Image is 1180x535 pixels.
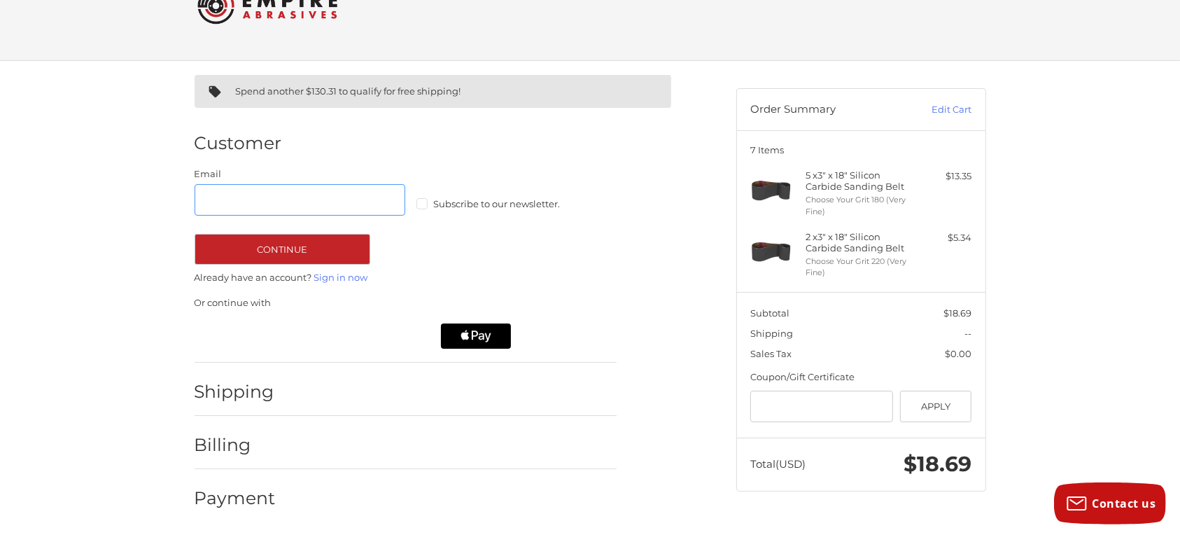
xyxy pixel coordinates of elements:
span: Sales Tax [750,348,792,359]
span: Shipping [750,328,793,339]
span: $0.00 [945,348,971,359]
button: Contact us [1054,482,1166,524]
button: Continue [195,234,370,265]
span: -- [964,328,971,339]
button: Apply [900,391,972,422]
h2: Billing [195,434,276,456]
li: Choose Your Grit 220 (Very Fine) [806,256,913,279]
input: Gift Certificate or Coupon Code [750,391,893,422]
label: Email [195,167,406,181]
span: Spend another $130.31 to qualify for free shipping! [236,85,461,97]
div: $13.35 [916,169,971,183]
p: Or continue with [195,296,617,310]
div: Coupon/Gift Certificate [750,370,971,384]
h4: 2 x 3" x 18" Silicon Carbide Sanding Belt [806,231,913,254]
h3: 7 Items [750,144,971,155]
a: Sign in now [314,272,368,283]
h2: Customer [195,132,282,154]
li: Choose Your Grit 180 (Very Fine) [806,194,913,217]
h2: Shipping [195,381,276,403]
p: Already have an account? [195,271,617,285]
h3: Order Summary [750,103,901,117]
span: $18.69 [904,451,971,477]
h2: Payment [195,487,276,509]
span: $18.69 [943,307,971,319]
div: $5.34 [916,231,971,245]
a: Edit Cart [901,103,971,117]
h4: 5 x 3" x 18" Silicon Carbide Sanding Belt [806,169,913,193]
iframe: PayPal-paylater [316,324,428,349]
span: Subtotal [750,307,789,319]
span: Total (USD) [750,457,806,471]
span: Subscribe to our newsletter. [433,198,560,209]
iframe: PayPal-paypal [190,324,302,349]
span: Contact us [1093,496,1156,511]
